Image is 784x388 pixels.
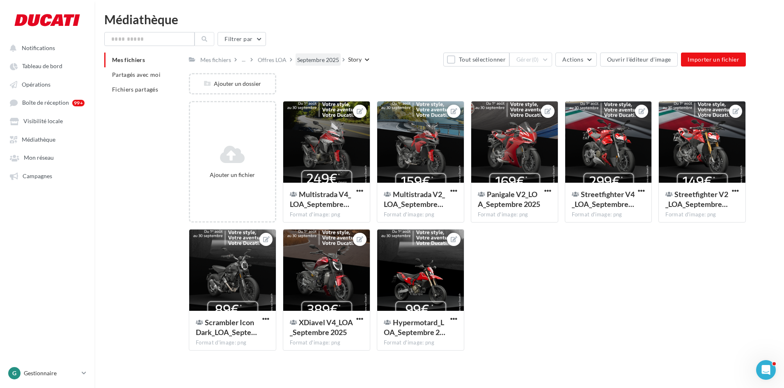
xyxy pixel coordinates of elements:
span: Streetfighter V4_LOA_Septembre 2025 [572,190,635,209]
div: Format d'image: png [384,339,457,347]
div: Format d'image: png [384,211,457,218]
a: Tableau de bord [5,58,89,73]
div: Format d'image: png [665,211,739,218]
span: Streetfighter V2_LOA_Septembre 2025 [665,190,728,209]
a: Boîte de réception 99+ [5,95,89,110]
span: Boîte de réception [22,99,69,106]
span: Importer un fichier [688,56,739,63]
div: Format d'image: png [478,211,551,218]
span: Scrambler Icon Dark_LOA_Septembre 2025 [196,318,257,337]
span: Partagés avec moi [112,71,160,78]
button: Tout sélectionner [443,53,509,67]
span: Hypermotard_LOA_Septembre 2025 [384,318,445,337]
span: Mon réseau [24,154,54,161]
a: Médiathèque [5,132,89,147]
span: G [12,369,16,377]
span: Visibilité locale [23,118,63,125]
span: Actions [562,56,583,63]
div: Ajouter un fichier [193,171,272,179]
div: Offres LOA [258,56,287,64]
span: Panigale V2_LOA_Septembre 2025 [478,190,540,209]
span: Mes fichiers [112,56,145,63]
a: Opérations [5,77,89,92]
a: G Gestionnaire [7,365,88,381]
span: Notifications [22,44,55,51]
div: Médiathèque [104,13,774,25]
button: Notifications [5,40,86,55]
span: (0) [532,56,539,63]
span: Multistrada V4_LOA_Septembre 2025 [290,190,351,209]
span: Opérations [22,81,50,88]
p: Gestionnaire [24,369,78,377]
div: Format d'image: png [572,211,645,218]
div: ... [240,54,247,65]
a: Mon réseau [5,150,89,165]
div: Format d'image: png [290,211,363,218]
span: XDiavel V4_LOA_Septembre 2025 [290,318,353,337]
button: Actions [555,53,596,67]
span: Médiathèque [22,136,55,143]
a: Visibilité locale [5,113,89,128]
span: Fichiers partagés [112,86,158,93]
span: Tableau de bord [22,63,62,70]
div: Format d'image: png [290,339,363,347]
div: Mes fichiers [200,56,231,64]
button: Ouvrir l'éditeur d'image [600,53,678,67]
iframe: Intercom live chat [756,360,776,380]
button: Filtrer par [218,32,266,46]
span: Campagnes [23,172,52,179]
span: Multistrada V2_LOA_Septembre 2025 [384,190,445,209]
button: Importer un fichier [681,53,746,67]
a: Campagnes [5,168,89,183]
div: Ajouter un dossier [190,80,275,88]
div: Septembre 2025 [297,56,339,64]
button: Gérer(0) [509,53,552,67]
div: 99+ [72,100,85,106]
div: Format d'image: png [196,339,269,347]
div: Story [348,55,362,64]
